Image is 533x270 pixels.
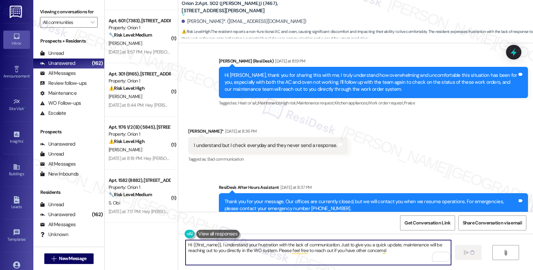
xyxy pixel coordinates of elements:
[463,219,522,226] span: Share Conversation via email
[225,198,517,212] div: Thank you for your message. Our offices are currently closed, but we will contact you when we res...
[182,18,306,25] div: [PERSON_NAME]*. ([EMAIL_ADDRESS][DOMAIN_NAME])
[10,6,23,18] img: ResiDesk Logo
[258,100,281,106] span: Maintenance ,
[26,236,27,241] span: •
[219,58,528,67] div: [PERSON_NAME] (ResiDesk)
[109,77,170,84] div: Property: Orion 1
[109,93,142,99] span: [PERSON_NAME]
[40,211,75,218] div: Unanswered
[219,184,528,193] div: ResiDesk After Hours Assistant
[458,215,526,230] button: Share Conversation via email
[296,100,334,106] span: Maintenance request ,
[109,192,152,198] strong: 🔧 Risk Level: Medium
[3,31,30,49] a: Inbox
[24,105,25,110] span: •
[182,29,210,34] strong: ⚠️ Risk Level: High
[90,58,104,68] div: (162)
[40,60,75,67] div: Unanswered
[3,227,30,245] a: Templates •
[43,17,87,28] input: All communities
[3,129,30,147] a: Insights •
[109,24,170,31] div: Property: Orion 1
[186,240,451,265] textarea: To enrich screen reader interactions, please activate Accessibility in Grammarly extension settings
[194,142,337,149] div: I understand but I check everyday and they never send a response.
[33,38,104,45] div: Prospects + Residents
[40,141,75,148] div: Unanswered
[109,32,152,38] strong: 🔧 Risk Level: Medium
[188,154,347,164] div: Tagged as:
[3,194,30,212] a: Leads
[109,85,145,91] strong: ⚠️ Risk Level: High
[109,102,408,108] div: [DATE] at 8:44 PM: Hey [PERSON_NAME], we appreciate your text! We'll be back at 11AM to help you ...
[109,177,170,184] div: Apt. 1582 (8882), [STREET_ADDRESS]
[109,208,405,214] div: [DATE] at 7:17 PM: Hey [PERSON_NAME], we appreciate your text! We'll be back at 11AM to help you ...
[404,100,415,106] span: Praise
[40,50,64,57] div: Unread
[40,201,64,208] div: Unread
[281,100,296,106] span: High risk ,
[30,73,31,77] span: •
[208,156,244,162] span: Bad communication
[182,28,533,43] span: : The resident reports a non-functional AC and oven, causing significant discomfort and impacting...
[109,200,120,206] span: S. Obi
[109,40,142,46] span: [PERSON_NAME]
[404,219,450,226] span: Get Conversation Link
[225,72,517,93] div: Hi [PERSON_NAME], thank you for sharing this with me. I truly understand how overwhelming and unc...
[219,98,528,108] div: Tagged as:
[33,128,104,135] div: Prospects
[334,100,368,106] span: Kitchen appliances ,
[40,161,76,168] div: All Messages
[368,100,404,106] span: Work order request ,
[109,147,142,153] span: [PERSON_NAME]
[224,128,257,135] div: [DATE] at 8:36 PM
[503,250,508,255] i: 
[273,58,305,65] div: [DATE] at 8:19 PM
[109,155,407,161] div: [DATE] at 8:19 PM: Hey [PERSON_NAME], we appreciate your text! We'll be back at 11AM to help you ...
[3,96,30,114] a: Site Visit •
[3,161,30,179] a: Buildings
[238,100,258,106] span: Heat or a/c ,
[59,255,86,262] span: New Message
[279,184,311,191] div: [DATE] at 8:37 PM
[400,215,455,230] button: Get Conversation Link
[109,184,170,191] div: Property: Orion 1
[91,20,94,25] i: 
[40,100,81,107] div: WO Follow-ups
[109,17,170,24] div: Apt. 601 (7383), [STREET_ADDRESS]
[33,189,104,196] div: Residents
[109,124,170,131] div: Apt. 1176 1/2 (B) (5845), [STREET_ADDRESS]
[188,128,347,137] div: [PERSON_NAME]*
[90,209,104,220] div: (162)
[40,151,64,158] div: Unread
[44,253,94,264] button: New Message
[40,231,68,238] div: Unknown
[40,221,76,228] div: All Messages
[40,171,79,178] div: New Inbounds
[40,80,87,87] div: Review follow-ups
[40,90,77,97] div: Maintenance
[109,138,145,144] strong: ⚠️ Risk Level: High
[109,70,170,77] div: Apt. 301 (9165), [STREET_ADDRESS][PERSON_NAME]
[23,138,24,143] span: •
[109,131,170,138] div: Property: Orion 1
[40,7,98,17] label: Viewing conversations for
[40,70,76,77] div: All Messages
[40,110,66,117] div: Escalate
[464,250,469,255] i: 
[109,49,407,55] div: [DATE] at 11:57 PM: Hey [PERSON_NAME], we appreciate your text! We'll be back at 11AM to help you...
[51,256,56,261] i: 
